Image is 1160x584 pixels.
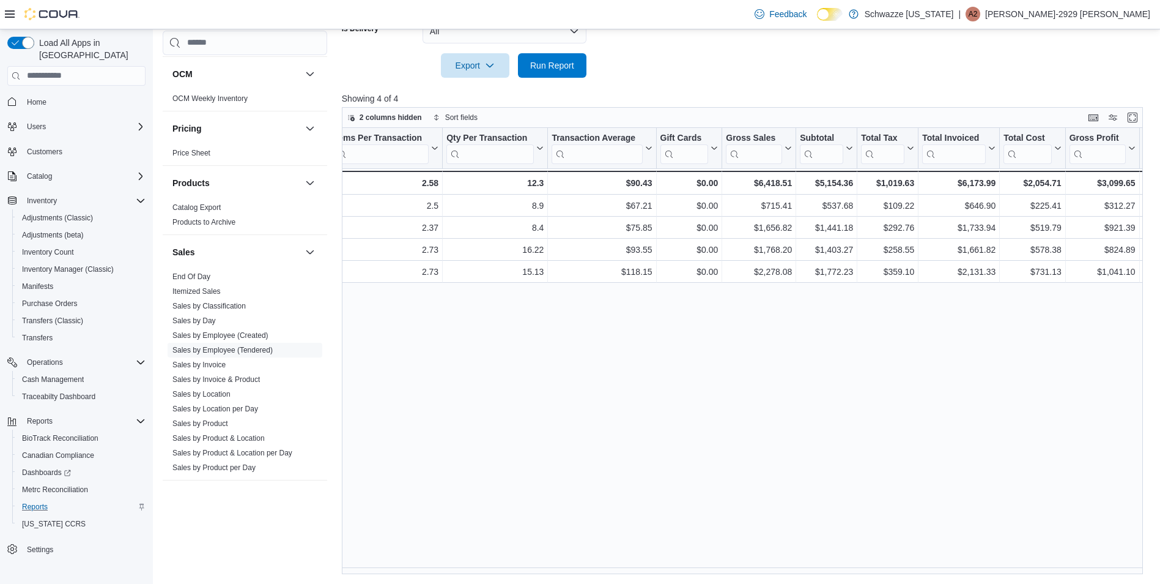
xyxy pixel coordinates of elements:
div: $578.38 [1003,242,1061,257]
div: $1,733.94 [922,220,996,235]
button: Adjustments (Classic) [12,209,150,226]
button: Enter fullscreen [1125,110,1140,125]
span: Catalog [27,171,52,181]
span: Transfers [17,331,146,345]
p: | [958,7,961,21]
span: Operations [27,358,63,367]
span: Sort fields [445,113,478,122]
div: Pricing [163,146,327,165]
span: Price Sheet [172,148,210,158]
div: $3,099.65 [1069,176,1135,190]
a: Transfers (Classic) [17,313,88,328]
button: Operations [22,355,68,370]
span: Load All Apps in [GEOGRAPHIC_DATA] [34,37,146,61]
a: Sales by Location per Day [172,405,258,413]
span: [US_STATE] CCRS [22,519,86,529]
button: Reports [22,414,57,429]
a: BioTrack Reconciliation [17,431,103,446]
div: Subtotal [800,132,843,144]
button: Products [172,177,300,189]
div: $6,173.99 [922,176,996,190]
a: Adjustments (beta) [17,228,89,242]
div: $1,772.23 [800,264,853,279]
button: Qty Per Transaction [446,132,544,163]
div: $731.13 [1003,264,1061,279]
span: Export [448,53,502,78]
div: 2.73 [333,242,438,257]
div: Sales [163,269,327,480]
span: Transfers (Classic) [22,316,83,326]
button: Pricing [303,121,317,136]
div: $0.00 [660,264,718,279]
div: $312.27 [1069,198,1136,213]
div: $519.79 [1003,220,1061,235]
div: Products [163,200,327,234]
button: Home [2,93,150,111]
button: Users [2,118,150,135]
div: 8.9 [446,198,544,213]
a: Sales by Day [172,316,216,325]
div: Total Invoiced [922,132,986,163]
div: Subtotal [800,132,843,163]
span: Sales by Classification [172,301,246,311]
span: Sales by Employee (Tendered) [172,345,273,355]
div: $921.39 [1069,220,1136,235]
button: Manifests [12,278,150,295]
button: OCM [303,67,317,81]
a: Feedback [750,2,811,26]
p: Schwazze [US_STATE] [865,7,954,21]
span: Sales by Location [172,389,231,399]
button: Display options [1106,110,1120,125]
a: Sales by Product [172,419,228,428]
span: A2 [969,7,978,21]
div: $537.68 [800,198,853,213]
span: Metrc Reconciliation [17,482,146,497]
a: Sales by Invoice [172,361,226,369]
button: Adjustments (beta) [12,226,150,244]
span: Sales by Product & Location [172,433,265,443]
button: Settings [2,540,150,558]
div: Qty Per Transaction [446,132,534,163]
span: Sales by Product & Location per Day [172,448,292,458]
a: End Of Day [172,272,210,281]
div: $258.55 [861,242,914,257]
span: Adjustments (beta) [22,230,84,240]
span: Sales by Employee (Created) [172,331,268,340]
span: Customers [22,144,146,159]
div: $1,661.82 [922,242,996,257]
div: OCM [163,91,327,111]
button: Pricing [172,122,300,135]
div: Total Tax [861,132,904,144]
span: OCM Weekly Inventory [172,94,248,103]
a: Adjustments (Classic) [17,211,98,225]
span: Reports [27,416,53,426]
a: Traceabilty Dashboard [17,389,100,404]
div: $715.41 [726,198,792,213]
div: Total Cost [1003,132,1051,163]
div: $75.85 [552,220,652,235]
button: Catalog [22,169,57,184]
span: Dashboards [17,465,146,480]
button: Run Report [518,53,586,78]
span: Purchase Orders [22,299,78,309]
a: Sales by Employee (Tendered) [172,346,273,354]
button: Customers [2,143,150,160]
button: Taxes [303,490,317,505]
span: Users [27,122,46,132]
div: $359.10 [861,264,914,279]
div: 2.58 [333,176,438,190]
button: Gross Profit [1069,132,1135,163]
div: Gross Profit [1069,132,1125,163]
button: Export [441,53,509,78]
div: Qty Per Transaction [446,132,534,144]
div: 2.5 [333,198,438,213]
span: Inventory [22,193,146,208]
h3: Taxes [172,492,196,504]
div: $1,041.10 [1069,264,1136,279]
div: $109.22 [861,198,914,213]
a: [US_STATE] CCRS [17,517,91,531]
span: Adjustments (Classic) [22,213,93,223]
span: BioTrack Reconciliation [17,431,146,446]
